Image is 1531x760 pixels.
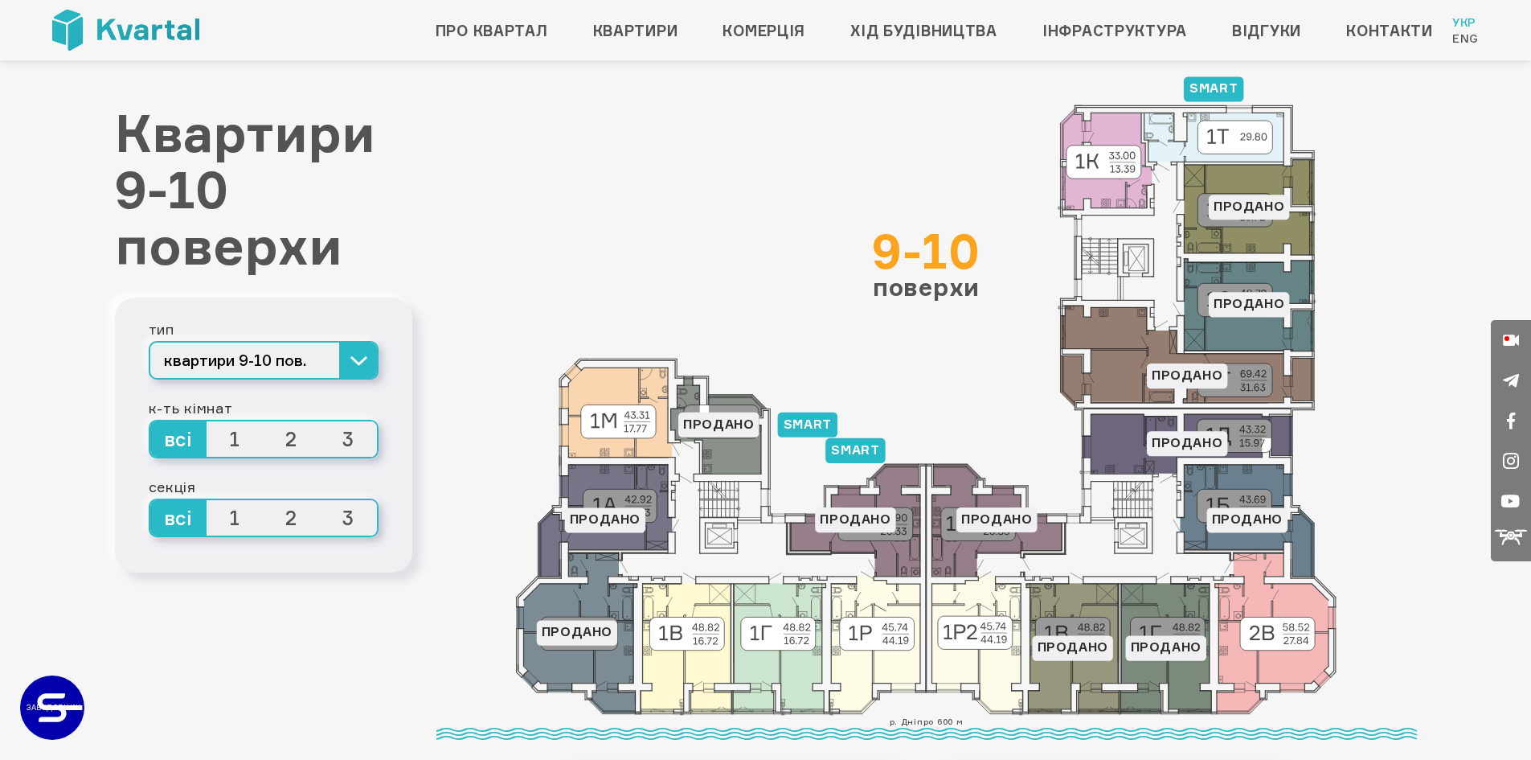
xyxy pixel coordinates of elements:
[207,500,264,536] span: 1
[264,500,321,536] span: 2
[436,715,1417,740] div: р. Дніпро 600 м
[1042,18,1187,43] a: Інфраструктура
[1346,18,1433,43] a: Контакти
[436,18,548,43] a: Про квартал
[150,500,207,536] span: всі
[264,421,321,457] span: 2
[1452,14,1479,31] a: Укр
[20,676,84,740] a: ЗАБУДОВНИК
[115,105,412,273] h1: Квартири 9-10 поверхи
[723,18,805,43] a: Комерція
[149,341,379,380] button: квартири 9-10 пов.
[320,500,377,536] span: 3
[149,396,379,420] div: к-ть кімнат
[149,317,379,341] div: тип
[320,421,377,457] span: 3
[1452,31,1479,47] a: Eng
[593,18,678,43] a: Квартири
[872,227,980,275] div: 9-10
[149,474,379,499] div: секція
[872,227,980,299] div: поверхи
[207,421,264,457] span: 1
[52,10,199,51] img: Kvartal
[850,18,997,43] a: Хід будівництва
[1232,18,1301,43] a: Відгуки
[150,421,207,457] span: всі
